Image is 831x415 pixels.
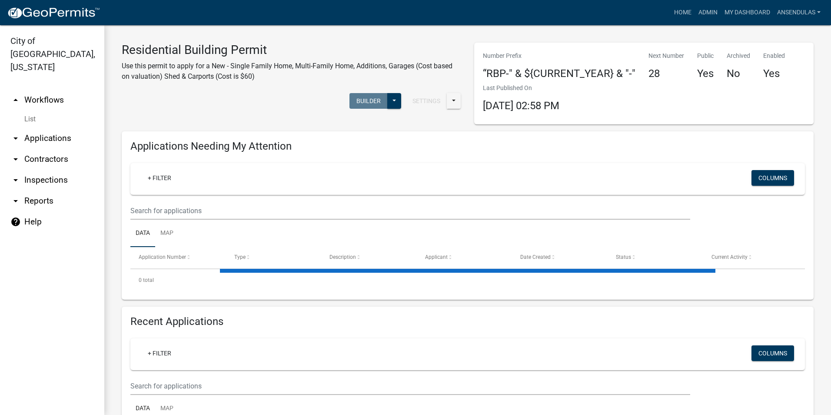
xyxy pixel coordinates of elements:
[648,67,684,80] h4: 28
[234,254,246,260] span: Type
[763,51,785,60] p: Enabled
[130,202,690,220] input: Search for applications
[321,247,417,268] datatable-header-cell: Description
[727,67,750,80] h4: No
[10,217,21,227] i: help
[774,4,824,21] a: ansendulas
[349,93,388,109] button: Builder
[727,51,750,60] p: Archived
[122,43,461,57] h3: Residential Building Permit
[721,4,774,21] a: My Dashboard
[483,51,635,60] p: Number Prefix
[616,254,631,260] span: Status
[695,4,721,21] a: Admin
[329,254,356,260] span: Description
[10,175,21,185] i: arrow_drop_down
[226,247,322,268] datatable-header-cell: Type
[130,377,690,395] input: Search for applications
[130,269,805,291] div: 0 total
[10,133,21,144] i: arrow_drop_down
[608,247,703,268] datatable-header-cell: Status
[130,140,805,153] h4: Applications Needing My Attention
[520,254,551,260] span: Date Created
[130,220,155,248] a: Data
[139,254,186,260] span: Application Number
[703,247,798,268] datatable-header-cell: Current Activity
[406,93,447,109] button: Settings
[711,254,748,260] span: Current Activity
[141,170,178,186] a: + Filter
[10,196,21,206] i: arrow_drop_down
[141,345,178,361] a: + Filter
[155,220,179,248] a: Map
[130,315,805,328] h4: Recent Applications
[512,247,608,268] datatable-header-cell: Date Created
[648,51,684,60] p: Next Number
[122,61,461,82] p: Use this permit to apply for a New - Single Family Home, Multi-Family Home, Additions, Garages (C...
[751,170,794,186] button: Columns
[697,67,714,80] h4: Yes
[10,154,21,164] i: arrow_drop_down
[10,95,21,105] i: arrow_drop_up
[671,4,695,21] a: Home
[751,345,794,361] button: Columns
[763,67,785,80] h4: Yes
[130,247,226,268] datatable-header-cell: Application Number
[483,84,559,93] p: Last Published On
[483,100,559,112] span: [DATE] 02:58 PM
[425,254,448,260] span: Applicant
[417,247,512,268] datatable-header-cell: Applicant
[483,67,635,80] h4: “RBP-" & ${CURRENT_YEAR} & "-"
[697,51,714,60] p: Public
